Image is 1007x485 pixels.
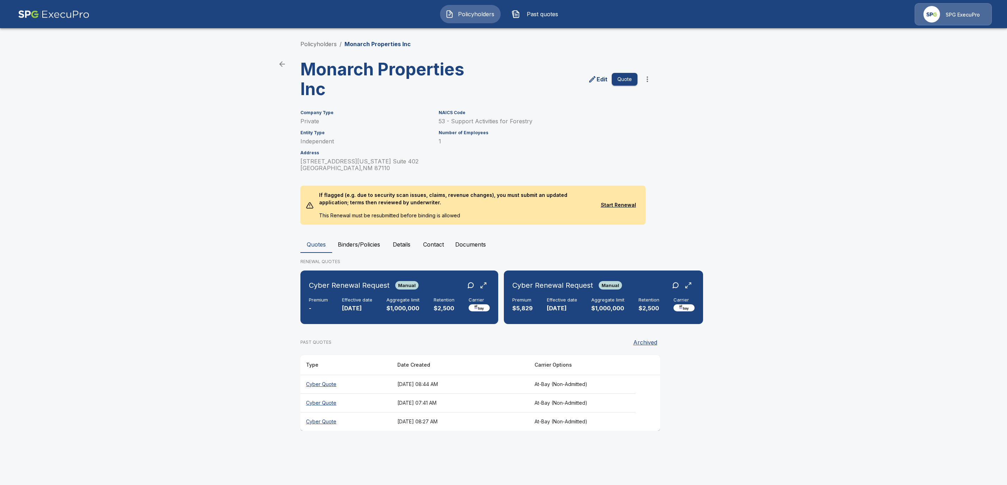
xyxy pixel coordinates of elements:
[469,304,490,311] img: Carrier
[342,297,372,303] h6: Effective date
[386,297,420,303] h6: Aggregate limit
[529,412,636,431] th: At-Bay (Non-Admitted)
[673,297,695,303] h6: Carrier
[300,41,337,48] a: Policyholders
[439,110,637,115] h6: NAICS Code
[597,199,640,212] button: Start Renewal
[639,304,659,312] p: $2,500
[395,282,419,288] span: Manual
[630,335,660,349] button: Archived
[18,3,90,25] img: AA Logo
[599,282,622,288] span: Manual
[392,412,529,431] th: [DATE] 08:27 AM
[439,130,637,135] h6: Number of Employees
[313,186,597,212] p: If flagged (e.g. due to security scan issues, claims, revenue changes), you must submit an update...
[300,110,430,115] h6: Company Type
[512,297,533,303] h6: Premium
[591,304,624,312] p: $1,000,000
[587,74,609,85] a: edit
[529,393,636,412] th: At-Bay (Non-Admitted)
[300,138,430,145] p: Independent
[275,57,289,71] a: back
[923,6,940,23] img: Agency Icon
[673,304,695,311] img: Carrier
[547,297,577,303] h6: Effective date
[300,236,707,253] div: policyholder tabs
[915,3,992,25] a: Agency IconSPG ExecuPro
[591,297,624,303] h6: Aggregate limit
[523,10,562,18] span: Past quotes
[392,375,529,393] th: [DATE] 08:44 AM
[612,73,637,86] button: Quote
[342,304,372,312] p: [DATE]
[512,304,533,312] p: $5,829
[434,297,454,303] h6: Retention
[469,297,490,303] h6: Carrier
[392,355,529,375] th: Date Created
[417,236,450,253] button: Contact
[386,304,420,312] p: $1,000,000
[386,236,417,253] button: Details
[300,130,430,135] h6: Entity Type
[300,355,392,375] th: Type
[506,5,567,23] button: Past quotes IconPast quotes
[313,212,597,225] p: This Renewal must be resubmitted before binding is allowed
[300,158,430,172] p: [STREET_ADDRESS][US_STATE] Suite 402 [GEOGRAPHIC_DATA] , NM 87110
[300,339,331,346] p: PAST QUOTES
[547,304,577,312] p: [DATE]
[300,259,707,265] p: RENEWAL QUOTES
[439,138,637,145] p: 1
[300,412,392,431] th: Cyber Quote
[300,236,332,253] button: Quotes
[340,40,342,48] li: /
[529,375,636,393] th: At-Bay (Non-Admitted)
[450,236,492,253] button: Documents
[300,40,411,48] nav: breadcrumb
[457,10,495,18] span: Policyholders
[512,280,593,291] h6: Cyber Renewal Request
[300,375,392,393] th: Cyber Quote
[332,236,386,253] button: Binders/Policies
[440,5,501,23] button: Policyholders IconPolicyholders
[300,355,660,431] table: responsive table
[597,75,608,83] p: Edit
[445,10,454,18] img: Policyholders Icon
[300,393,392,412] th: Cyber Quote
[309,304,328,312] p: -
[946,11,980,18] p: SPG ExecuPro
[640,72,654,86] button: more
[309,280,390,291] h6: Cyber Renewal Request
[434,304,454,312] p: $2,500
[309,297,328,303] h6: Premium
[300,60,475,99] h3: Monarch Properties Inc
[512,10,520,18] img: Past quotes Icon
[439,118,637,125] p: 53 - Support Activities for Forestry
[392,393,529,412] th: [DATE] 07:41 AM
[344,40,411,48] p: Monarch Properties Inc
[639,297,659,303] h6: Retention
[300,150,430,155] h6: Address
[529,355,636,375] th: Carrier Options
[300,118,430,125] p: Private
